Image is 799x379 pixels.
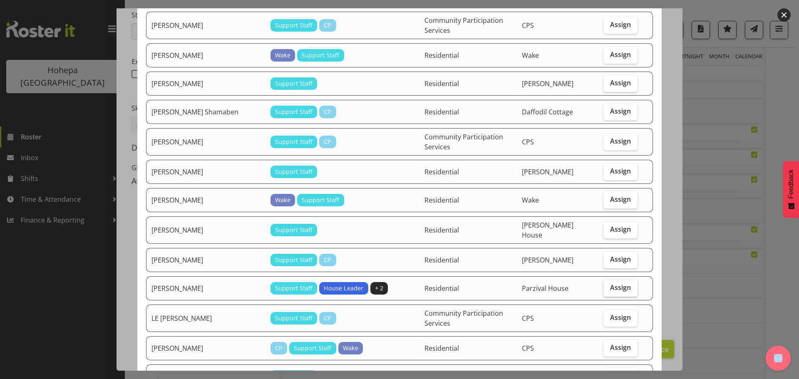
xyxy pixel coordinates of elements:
[146,276,266,300] td: [PERSON_NAME]
[324,107,331,116] span: CP
[146,305,266,332] td: LE [PERSON_NAME]
[302,196,339,205] span: Support Staff
[610,313,631,322] span: Assign
[522,344,534,353] span: CPS
[324,314,331,323] span: CP
[610,167,631,175] span: Assign
[146,43,266,67] td: [PERSON_NAME]
[275,79,313,88] span: Support Staff
[774,354,782,362] img: help-xxl-2.png
[275,137,313,146] span: Support Staff
[146,188,266,212] td: [PERSON_NAME]
[302,51,339,60] span: Support Staff
[610,107,631,115] span: Assign
[424,196,459,205] span: Residential
[424,255,459,265] span: Residential
[522,107,573,116] span: Daffodil Cottage
[610,79,631,87] span: Assign
[294,344,331,353] span: Support Staff
[610,283,631,292] span: Assign
[610,20,631,29] span: Assign
[275,107,313,116] span: Support Staff
[275,284,313,293] span: Support Staff
[522,314,534,323] span: CPS
[275,344,283,353] span: CP
[375,284,383,293] span: + 2
[610,255,631,263] span: Assign
[787,169,795,198] span: Feedback
[146,128,266,156] td: [PERSON_NAME]
[424,16,503,35] span: Community Participation Services
[146,336,266,360] td: [PERSON_NAME]
[343,344,358,353] span: Wake
[324,137,331,146] span: CP
[522,167,573,176] span: [PERSON_NAME]
[275,21,313,30] span: Support Staff
[610,50,631,59] span: Assign
[275,255,313,265] span: Support Staff
[424,309,503,328] span: Community Participation Services
[424,225,459,235] span: Residential
[522,196,539,205] span: Wake
[424,284,459,293] span: Residential
[610,195,631,203] span: Assign
[424,51,459,60] span: Residential
[522,21,534,30] span: CPS
[146,160,266,184] td: [PERSON_NAME]
[324,21,331,30] span: CP
[324,284,363,293] span: House Leader
[275,196,290,205] span: Wake
[275,225,313,235] span: Support Staff
[424,167,459,176] span: Residential
[146,100,266,124] td: [PERSON_NAME] Shamaben
[146,248,266,272] td: [PERSON_NAME]
[146,12,266,39] td: [PERSON_NAME]
[522,79,573,88] span: [PERSON_NAME]
[522,284,568,293] span: Parzival House
[610,225,631,233] span: Assign
[522,137,534,146] span: CPS
[522,51,539,60] span: Wake
[522,220,573,240] span: [PERSON_NAME] House
[324,255,331,265] span: CP
[610,343,631,352] span: Assign
[146,216,266,244] td: [PERSON_NAME]
[275,314,313,323] span: Support Staff
[522,255,573,265] span: [PERSON_NAME]
[275,167,313,176] span: Support Staff
[783,161,799,218] button: Feedback - Show survey
[424,79,459,88] span: Residential
[275,51,290,60] span: Wake
[610,137,631,145] span: Assign
[424,132,503,151] span: Community Participation Services
[424,107,459,116] span: Residential
[424,344,459,353] span: Residential
[146,72,266,96] td: [PERSON_NAME]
